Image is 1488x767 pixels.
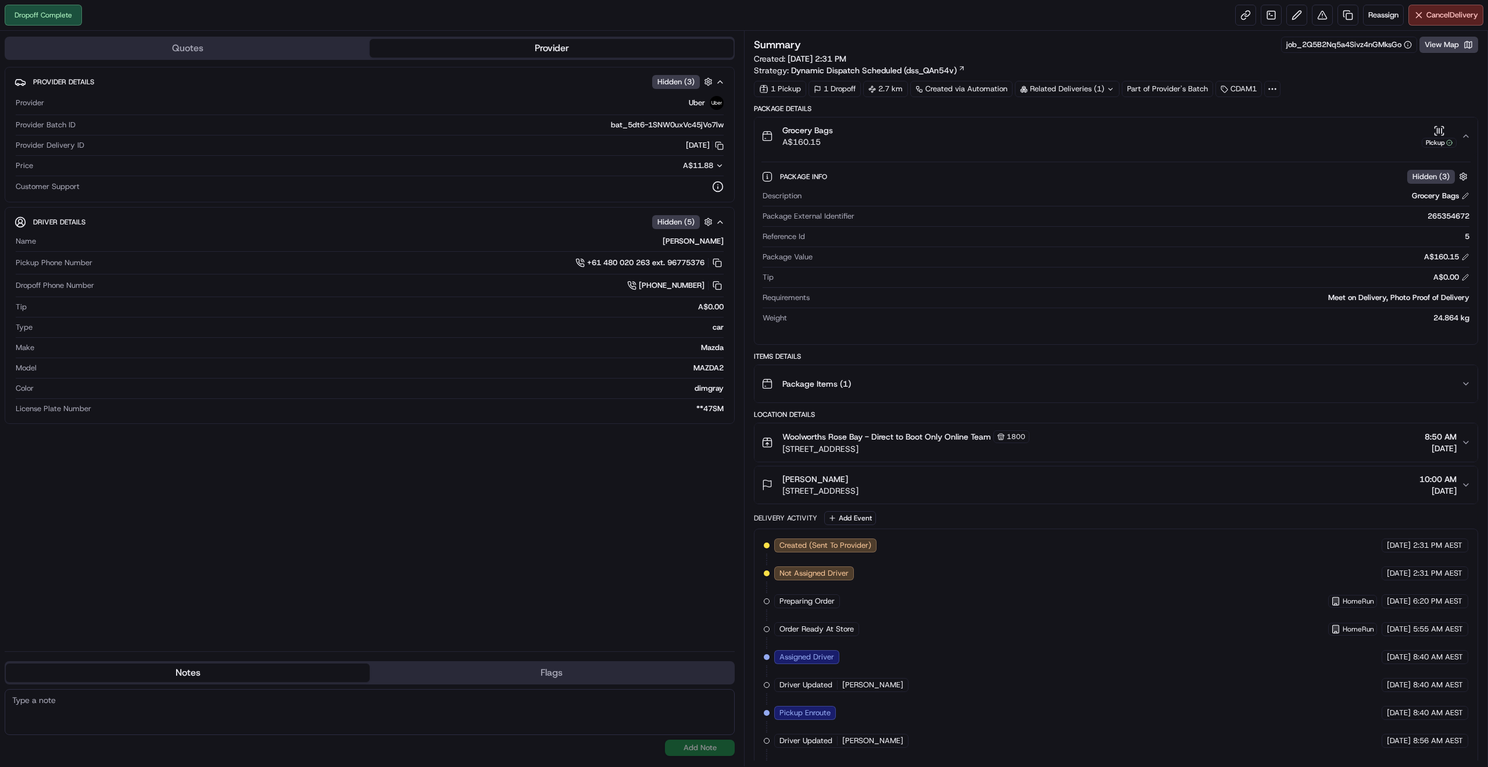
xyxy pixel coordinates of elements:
span: 2:31 PM AEST [1413,568,1462,579]
div: 1 Dropoff [809,81,861,97]
span: Tip [763,272,774,283]
button: Provider DetailsHidden (3) [15,72,725,91]
div: Grocery Bags [1412,191,1469,201]
span: [DATE] [1387,596,1411,607]
button: Hidden (3) [652,74,716,89]
span: [PERSON_NAME] [842,736,903,746]
div: A$160.15 [1424,252,1469,262]
span: [DATE] [1387,736,1411,746]
span: Model [16,363,37,373]
span: bat_5dt6-1SNW0uxVc45jVo7lw [611,120,724,130]
span: [DATE] [1419,485,1457,497]
span: Make [16,343,34,353]
span: [DATE] [1387,680,1411,690]
span: Package External Identifier [763,211,854,222]
div: car [37,322,724,333]
div: A$0.00 [1433,272,1469,283]
button: Add Event [824,511,876,525]
span: Color [16,383,34,394]
span: Package Items ( 1 ) [782,378,851,390]
div: Package Details [754,104,1478,113]
span: Requirements [763,292,810,303]
span: [DATE] [1387,624,1411,634]
span: 8:50 AM [1425,431,1457,443]
button: A$11.88 [621,160,724,171]
span: Dropoff Phone Number [16,280,94,291]
span: Assigned Driver [779,652,834,662]
img: uber-new-logo.jpeg [710,96,724,110]
span: Grocery Bags [782,124,833,136]
span: Not Assigned Driver [779,568,849,579]
span: 1800 [1007,432,1025,441]
span: Preparing Order [779,596,835,607]
div: MAZDA2 [41,363,724,373]
span: Reassign [1368,10,1398,20]
span: Provider Delivery ID [16,140,84,151]
span: [DATE] [1425,443,1457,454]
div: 24.864 kg [792,313,1469,323]
button: Notes [6,663,370,682]
h3: Summary [754,40,801,50]
span: Reference Id [763,231,805,242]
span: Provider [16,98,44,108]
span: 8:40 AM AEST [1413,652,1463,662]
span: HomeRun [1343,625,1374,634]
div: Location Details [754,410,1478,419]
span: Description [763,191,802,201]
div: dimgray [38,383,724,394]
div: 2.7 km [863,81,908,97]
span: [PERSON_NAME] [782,473,848,485]
span: A$11.88 [683,160,713,170]
span: Type [16,322,33,333]
span: [DATE] [1387,708,1411,718]
span: [DATE] [1387,652,1411,662]
span: 2:31 PM AEST [1413,540,1462,551]
span: [DATE] 2:31 PM [788,53,846,64]
button: Pickup [1422,125,1457,148]
span: Provider Details [33,77,94,87]
span: Driver Updated [779,680,832,690]
button: Provider [370,39,734,58]
span: [DATE] [1387,568,1411,579]
span: [PERSON_NAME] [842,680,903,690]
button: CancelDelivery [1408,5,1483,26]
span: Pickup Enroute [779,708,831,718]
span: Tip [16,302,27,312]
span: Dynamic Dispatch Scheduled (dss_QAn54v) [791,65,957,76]
div: Delivery Activity [754,513,817,523]
div: A$0.00 [31,302,724,312]
span: Woolworths Rose Bay - Direct to Boot Only Online Team [782,431,991,443]
span: Pickup Phone Number [16,258,92,268]
span: [STREET_ADDRESS] [782,485,859,497]
span: Created: [754,53,846,65]
span: HomeRun [1343,597,1374,606]
div: 5 [810,231,1469,242]
span: Package Value [763,252,813,262]
span: Hidden ( 5 ) [657,217,695,227]
div: Strategy: [754,65,965,76]
span: Driver Details [33,217,85,227]
button: Woolworths Rose Bay - Direct to Boot Only Online Team1800[STREET_ADDRESS]8:50 AM[DATE] [754,423,1478,462]
button: [DATE] [686,140,724,151]
div: Items Details [754,352,1478,361]
div: Meet on Delivery, Photo Proof of Delivery [814,292,1469,303]
div: CDAM1 [1215,81,1262,97]
span: [STREET_ADDRESS] [782,443,1029,455]
span: 5:55 AM AEST [1413,624,1463,634]
a: Dynamic Dispatch Scheduled (dss_QAn54v) [791,65,965,76]
span: Package Info [780,172,829,181]
button: View Map [1419,37,1478,53]
button: Flags [370,663,734,682]
span: Uber [689,98,705,108]
span: Hidden ( 3 ) [657,77,695,87]
button: Quotes [6,39,370,58]
button: [PHONE_NUMBER] [627,279,724,292]
div: 1 Pickup [754,81,806,97]
span: 8:40 AM AEST [1413,680,1463,690]
span: Customer Support [16,181,80,192]
div: Mazda [39,343,724,353]
span: A$160.15 [782,136,833,148]
span: Name [16,236,36,247]
span: 10:00 AM [1419,473,1457,485]
button: Driver DetailsHidden (5) [15,212,725,231]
